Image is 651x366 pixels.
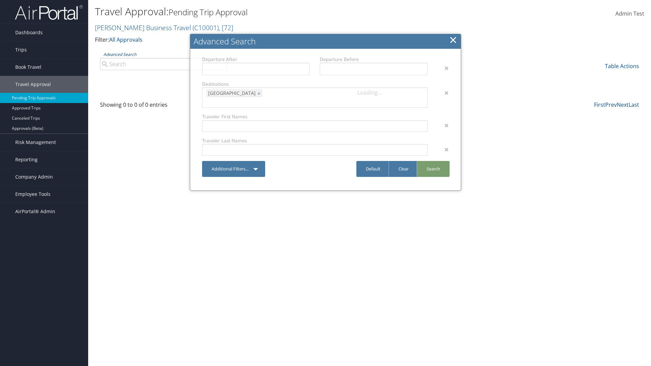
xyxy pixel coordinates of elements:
[594,101,605,108] a: First
[100,58,227,70] input: Advanced Search
[15,59,41,76] span: Book Travel
[95,23,233,32] a: [PERSON_NAME] Business Travel
[615,3,644,24] a: Admin Test
[320,56,427,63] label: Departure Before
[617,101,629,108] a: Next
[15,151,38,168] span: Reporting
[169,6,248,18] small: Pending Trip Approval
[202,161,265,177] a: Additional Filters...
[15,168,53,185] span: Company Admin
[629,101,639,108] a: Last
[202,56,310,63] label: Departure After
[257,90,262,97] a: ×
[433,145,454,154] div: ×
[433,89,454,97] div: ×
[15,203,55,220] span: AirPortal® Admin
[356,161,390,177] a: Default
[15,76,51,93] span: Travel Approval
[193,23,219,32] span: ( C10001 )
[15,4,83,20] img: airportal-logo.png
[95,4,461,19] h1: Travel Approval:
[190,34,461,49] h2: Advanced Search
[605,101,617,108] a: Prev
[95,80,644,97] div: Loading...
[615,10,644,17] span: Admin Test
[389,161,418,177] a: Clear
[433,121,454,129] div: ×
[15,186,51,203] span: Employee Tools
[202,81,428,87] label: Destinations
[15,24,43,41] span: Dashboards
[219,23,233,32] span: , [ 72 ]
[202,113,428,120] label: Traveler First Names
[433,64,454,72] div: ×
[103,52,136,57] a: Advanced Search
[15,41,27,58] span: Trips
[95,36,461,44] p: Filter:
[449,33,457,46] a: Close
[109,36,142,43] a: All Approvals
[15,134,56,151] span: Risk Management
[605,62,639,70] a: Table Actions
[100,101,227,112] div: Showing 0 to 0 of 0 entries
[417,161,450,177] a: Search
[207,90,256,97] span: [GEOGRAPHIC_DATA]
[202,137,428,144] label: Traveler Last Names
